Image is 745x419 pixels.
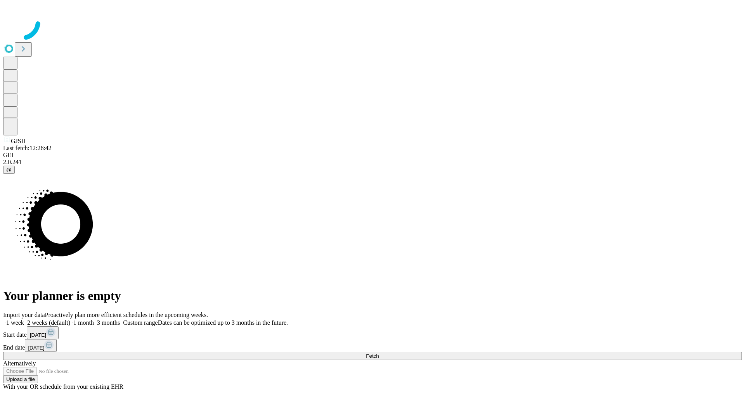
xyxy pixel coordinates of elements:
[3,166,15,174] button: @
[97,319,120,326] span: 3 months
[3,326,742,339] div: Start date
[27,326,59,339] button: [DATE]
[366,353,379,359] span: Fetch
[25,339,57,352] button: [DATE]
[3,352,742,360] button: Fetch
[6,167,12,173] span: @
[11,138,26,144] span: GJSH
[27,319,70,326] span: 2 weeks (default)
[28,345,44,351] span: [DATE]
[158,319,288,326] span: Dates can be optimized up to 3 months in the future.
[3,375,38,383] button: Upload a file
[3,289,742,303] h1: Your planner is empty
[73,319,94,326] span: 1 month
[3,159,742,166] div: 2.0.241
[3,360,36,367] span: Alternatively
[123,319,158,326] span: Custom range
[3,145,52,151] span: Last fetch: 12:26:42
[3,312,45,318] span: Import your data
[6,319,24,326] span: 1 week
[3,383,123,390] span: With your OR schedule from your existing EHR
[3,152,742,159] div: GEI
[30,332,46,338] span: [DATE]
[3,339,742,352] div: End date
[45,312,208,318] span: Proactively plan more efficient schedules in the upcoming weeks.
